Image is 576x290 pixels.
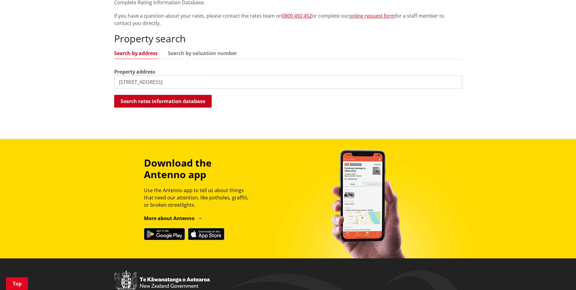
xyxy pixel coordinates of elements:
img: Get it on Google Play [144,228,185,240]
button: Search rates information database [114,95,212,108]
a: New Zealand Government [114,284,210,290]
a: Top [6,277,28,290]
iframe: Messenger Launcher [548,264,570,286]
a: online request form [349,12,395,19]
a: Search by valuation number [168,51,237,56]
label: Property address [114,68,155,75]
p: Use the Antenno app to tell us about things that need our attention, like potholes, graffiti, or ... [144,187,254,209]
p: If you have a question about your rates, please contact the rates team on or complete our for a s... [114,12,462,27]
a: More about Antenno [144,215,203,222]
img: Download on the App Store [188,228,224,240]
a: Search by address [114,51,158,56]
input: e.g. Duke Street NGARUAWAHIA [114,75,462,89]
h2: Property search [114,33,462,44]
a: 0800 492 452 [282,12,312,19]
h3: Download the Antenno app [144,157,254,181]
